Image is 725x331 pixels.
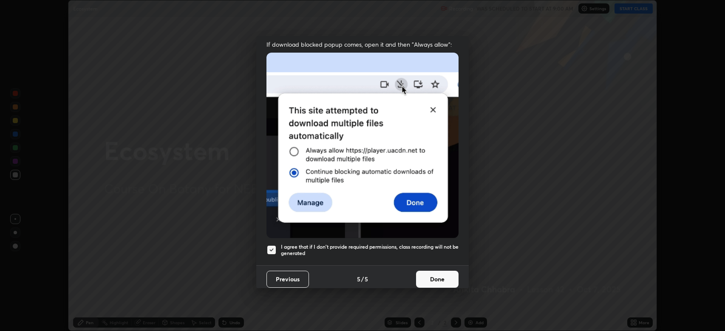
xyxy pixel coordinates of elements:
h4: / [361,275,364,283]
h4: 5 [357,275,360,283]
button: Done [416,271,459,288]
button: Previous [266,271,309,288]
h5: I agree that if I don't provide required permissions, class recording will not be generated [281,244,459,257]
img: downloads-permission-blocked.gif [266,53,459,238]
h4: 5 [365,275,368,283]
span: If download blocked popup comes, open it and then "Always allow": [266,40,459,48]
